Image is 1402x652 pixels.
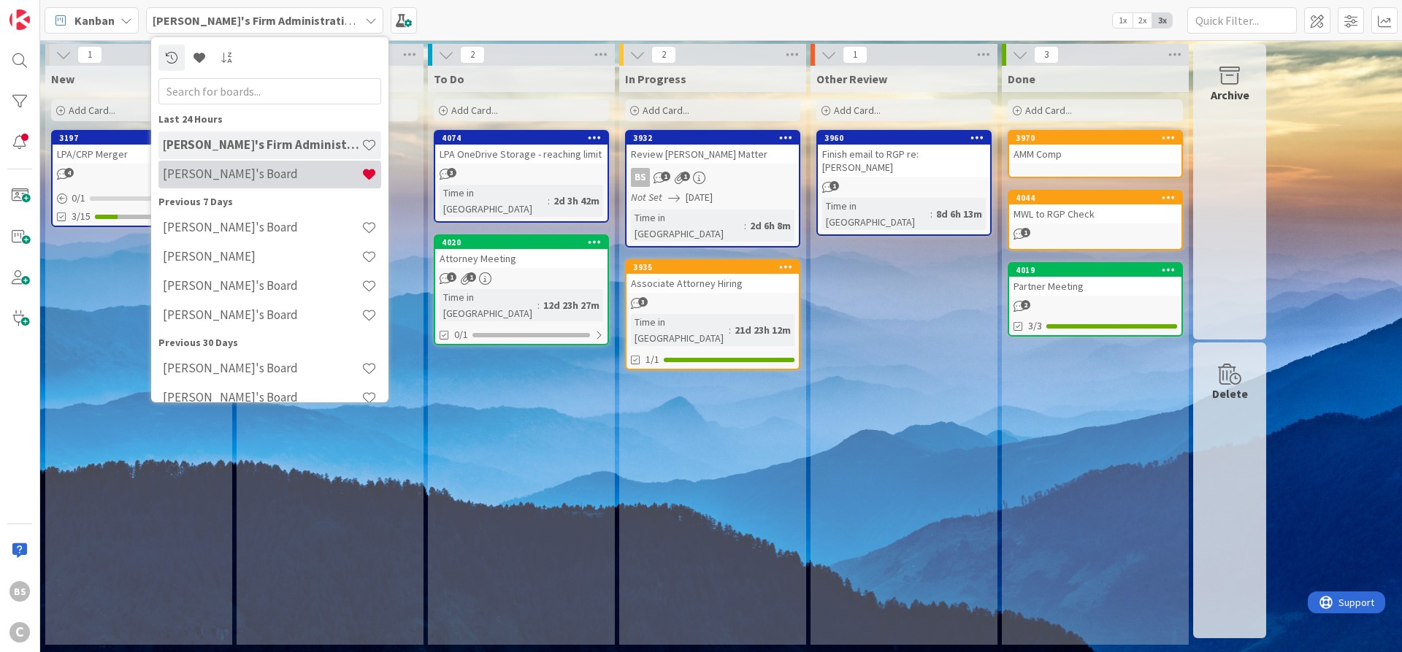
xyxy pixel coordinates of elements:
[1009,131,1181,164] div: 3970AMM Comp
[625,130,800,248] a: 3932Review [PERSON_NAME] MatterBSNot Set[DATE]Time in [GEOGRAPHIC_DATA]:2d 6h 8m
[9,622,30,643] div: C
[818,131,990,177] div: 3960Finish email to RGP re: [PERSON_NAME]
[53,131,225,145] div: 3197
[163,390,361,404] h4: [PERSON_NAME]'s Board
[638,297,648,307] span: 3
[1025,104,1072,117] span: Add Card...
[932,206,986,222] div: 8d 6h 13m
[454,327,468,342] span: 0/1
[9,581,30,602] div: BS
[731,322,794,338] div: 21d 23h 12m
[1008,72,1035,86] span: Done
[74,12,115,29] span: Kanban
[158,112,381,127] div: Last 24 Hours
[746,218,794,234] div: 2d 6h 8m
[59,133,225,143] div: 3197
[163,249,361,264] h4: [PERSON_NAME]
[1008,130,1183,178] a: 3970AMM Comp
[631,168,650,187] div: BS
[9,9,30,30] img: Visit kanbanzone.com
[460,46,485,64] span: 2
[1187,7,1297,34] input: Quick Filter...
[643,104,689,117] span: Add Card...
[77,46,102,64] span: 1
[548,193,550,209] span: :
[930,206,932,222] span: :
[1028,318,1042,334] span: 3/3
[818,145,990,177] div: Finish email to RGP re: [PERSON_NAME]
[681,172,690,181] span: 1
[158,78,381,104] input: Search for boards...
[163,220,361,234] h4: [PERSON_NAME]'s Board
[442,133,608,143] div: 4074
[434,72,464,86] span: To Do
[1008,190,1183,250] a: 4044MWL to RGP Check
[646,352,659,367] span: 1/1
[72,209,91,224] span: 3/15
[1211,86,1249,104] div: Archive
[435,236,608,268] div: 4020Attorney Meeting
[1009,204,1181,223] div: MWL to RGP Check
[1113,13,1133,28] span: 1x
[72,191,85,206] span: 0 / 1
[625,72,686,86] span: In Progress
[1016,265,1181,275] div: 4019
[31,2,66,20] span: Support
[824,133,990,143] div: 3960
[661,172,670,181] span: 1
[631,314,729,346] div: Time in [GEOGRAPHIC_DATA]
[435,145,608,164] div: LPA OneDrive Storage - reaching limit
[440,289,537,321] div: Time in [GEOGRAPHIC_DATA]
[818,131,990,145] div: 3960
[158,194,381,210] div: Previous 7 Days
[744,218,746,234] span: :
[440,185,548,217] div: Time in [GEOGRAPHIC_DATA]
[1009,145,1181,164] div: AMM Comp
[540,297,603,313] div: 12d 23h 27m
[163,137,361,152] h4: [PERSON_NAME]'s Firm Administration Board
[550,193,603,209] div: 2d 3h 42m
[1021,228,1030,237] span: 1
[633,262,799,272] div: 3935
[435,249,608,268] div: Attorney Meeting
[627,274,799,293] div: Associate Attorney Hiring
[729,322,731,338] span: :
[1009,264,1181,296] div: 4019Partner Meeting
[1212,385,1248,402] div: Delete
[686,190,713,205] span: [DATE]
[625,259,800,370] a: 3935Associate Attorney HiringTime in [GEOGRAPHIC_DATA]:21d 23h 12m1/1
[627,168,799,187] div: BS
[153,13,392,28] b: [PERSON_NAME]'s Firm Administration Board
[1016,193,1181,203] div: 4044
[467,272,476,282] span: 1
[1016,133,1181,143] div: 3970
[447,168,456,177] span: 3
[53,131,225,164] div: 3197LPA/CRP Merger
[51,130,226,227] a: 3197LPA/CRP Merger0/13/15
[158,335,381,350] div: Previous 30 Days
[651,46,676,64] span: 2
[1152,13,1172,28] span: 3x
[447,272,456,282] span: 1
[1009,264,1181,277] div: 4019
[1009,131,1181,145] div: 3970
[830,181,839,191] span: 1
[69,104,115,117] span: Add Card...
[1133,13,1152,28] span: 2x
[53,145,225,164] div: LPA/CRP Merger
[537,297,540,313] span: :
[1034,46,1059,64] span: 3
[1021,300,1030,310] span: 2
[627,261,799,293] div: 3935Associate Attorney Hiring
[1009,277,1181,296] div: Partner Meeting
[435,131,608,164] div: 4074LPA OneDrive Storage - reaching limit
[822,198,930,230] div: Time in [GEOGRAPHIC_DATA]
[627,261,799,274] div: 3935
[434,234,609,345] a: 4020Attorney MeetingTime in [GEOGRAPHIC_DATA]:12d 23h 27m0/1
[816,72,887,86] span: Other Review
[1009,191,1181,223] div: 4044MWL to RGP Check
[631,210,744,242] div: Time in [GEOGRAPHIC_DATA]
[51,72,74,86] span: New
[631,191,662,204] i: Not Set
[435,236,608,249] div: 4020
